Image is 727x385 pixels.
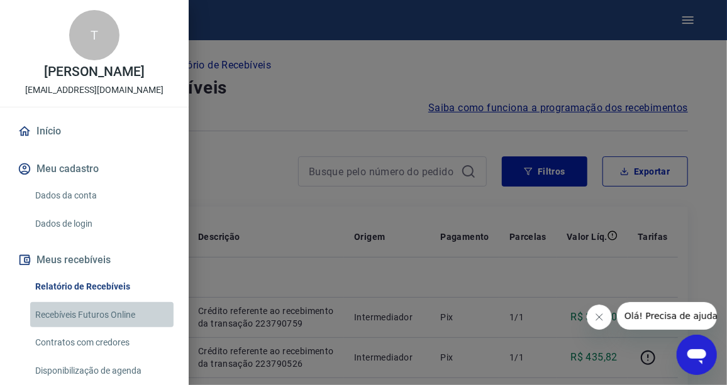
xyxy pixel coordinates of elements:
a: Início [15,117,174,145]
p: [EMAIL_ADDRESS][DOMAIN_NAME] [25,84,164,97]
a: Contratos com credores [30,330,174,355]
button: Meus recebíveis [15,246,174,274]
a: Dados de login [30,211,174,237]
span: Olá! Precisa de ajuda? [8,9,106,19]
iframe: Fechar mensagem [587,305,612,330]
div: T [69,10,119,60]
a: Relatório de Recebíveis [30,274,174,300]
iframe: Mensagem da empresa [617,302,717,330]
a: Recebíveis Futuros Online [30,302,174,328]
button: Meu cadastro [15,155,174,183]
a: Dados da conta [30,183,174,209]
p: [PERSON_NAME] [44,65,145,79]
iframe: Botão para abrir a janela de mensagens [677,335,717,375]
a: Disponibilização de agenda [30,358,174,384]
